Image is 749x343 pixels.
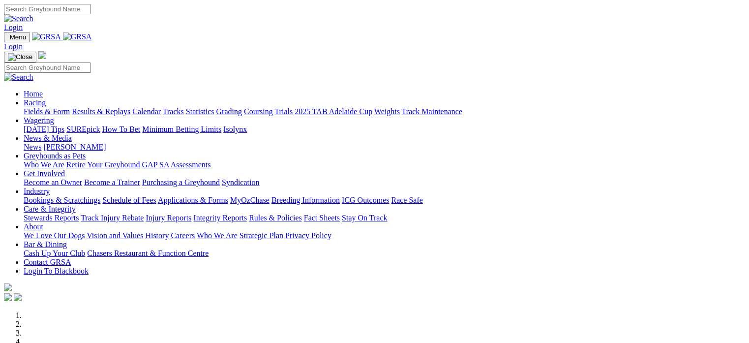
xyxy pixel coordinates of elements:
a: Fact Sheets [304,214,340,222]
a: Wagering [24,116,54,125]
img: Search [4,14,33,23]
div: Care & Integrity [24,214,745,222]
img: logo-grsa-white.png [4,283,12,291]
a: Retire Your Greyhound [66,160,140,169]
a: ICG Outcomes [342,196,389,204]
img: Close [8,53,32,61]
a: Care & Integrity [24,205,76,213]
a: History [145,231,169,240]
a: How To Bet [102,125,141,133]
input: Search [4,62,91,73]
a: Racing [24,98,46,107]
button: Toggle navigation [4,32,30,42]
input: Search [4,4,91,14]
a: Schedule of Fees [102,196,156,204]
a: Injury Reports [146,214,191,222]
a: Get Involved [24,169,65,178]
div: News & Media [24,143,745,152]
a: Contact GRSA [24,258,71,266]
span: Menu [10,33,26,41]
a: Statistics [186,107,214,116]
a: Industry [24,187,50,195]
a: Results & Replays [72,107,130,116]
a: Home [24,90,43,98]
div: Greyhounds as Pets [24,160,745,169]
a: Calendar [132,107,161,116]
div: Wagering [24,125,745,134]
a: Stay On Track [342,214,387,222]
a: Coursing [244,107,273,116]
a: Purchasing a Greyhound [142,178,220,187]
a: Track Injury Rebate [81,214,144,222]
img: Search [4,73,33,82]
a: Rules & Policies [249,214,302,222]
a: Integrity Reports [193,214,247,222]
a: Minimum Betting Limits [142,125,221,133]
a: Login To Blackbook [24,267,89,275]
a: Bar & Dining [24,240,67,249]
a: MyOzChase [230,196,270,204]
a: We Love Our Dogs [24,231,85,240]
a: Login [4,42,23,51]
a: Track Maintenance [402,107,462,116]
div: Industry [24,196,745,205]
a: Become a Trainer [84,178,140,187]
div: Racing [24,107,745,116]
a: Become an Owner [24,178,82,187]
a: Stewards Reports [24,214,79,222]
a: Trials [274,107,293,116]
a: Privacy Policy [285,231,331,240]
a: Who We Are [24,160,64,169]
a: Race Safe [391,196,422,204]
a: Bookings & Scratchings [24,196,100,204]
a: About [24,222,43,231]
img: twitter.svg [14,293,22,301]
a: Careers [171,231,195,240]
a: [DATE] Tips [24,125,64,133]
a: Weights [374,107,400,116]
a: Breeding Information [271,196,340,204]
a: [PERSON_NAME] [43,143,106,151]
div: About [24,231,745,240]
a: SUREpick [66,125,100,133]
a: Login [4,23,23,31]
img: GRSA [63,32,92,41]
a: News [24,143,41,151]
a: Vision and Values [87,231,143,240]
a: Chasers Restaurant & Function Centre [87,249,209,257]
a: Greyhounds as Pets [24,152,86,160]
a: News & Media [24,134,72,142]
img: GRSA [32,32,61,41]
a: Tracks [163,107,184,116]
button: Toggle navigation [4,52,36,62]
div: Get Involved [24,178,745,187]
a: Isolynx [223,125,247,133]
a: 2025 TAB Adelaide Cup [295,107,372,116]
a: Who We Are [197,231,238,240]
a: Cash Up Your Club [24,249,85,257]
a: Grading [216,107,242,116]
a: Fields & Form [24,107,70,116]
a: Syndication [222,178,259,187]
img: logo-grsa-white.png [38,51,46,59]
div: Bar & Dining [24,249,745,258]
a: GAP SA Assessments [142,160,211,169]
a: Applications & Forms [158,196,228,204]
img: facebook.svg [4,293,12,301]
a: Strategic Plan [240,231,283,240]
